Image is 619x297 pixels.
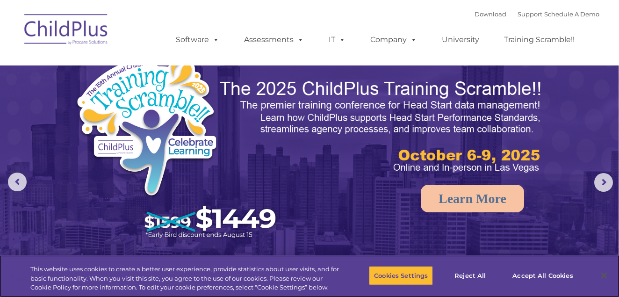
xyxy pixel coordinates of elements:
[594,265,614,286] button: Close
[421,185,524,212] a: Learn More
[20,7,113,54] img: ChildPlus by Procare Solutions
[369,266,433,285] button: Cookies Settings
[475,10,599,18] font: |
[507,266,578,285] button: Accept All Cookies
[130,62,158,69] span: Last name
[432,30,489,49] a: University
[319,30,355,49] a: IT
[495,30,584,49] a: Training Scramble!!
[235,30,313,49] a: Assessments
[544,10,599,18] a: Schedule A Demo
[518,10,542,18] a: Support
[130,100,170,107] span: Phone number
[30,265,340,292] div: This website uses cookies to create a better user experience, provide statistics about user visit...
[361,30,426,49] a: Company
[441,266,499,285] button: Reject All
[475,10,506,18] a: Download
[166,30,229,49] a: Software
